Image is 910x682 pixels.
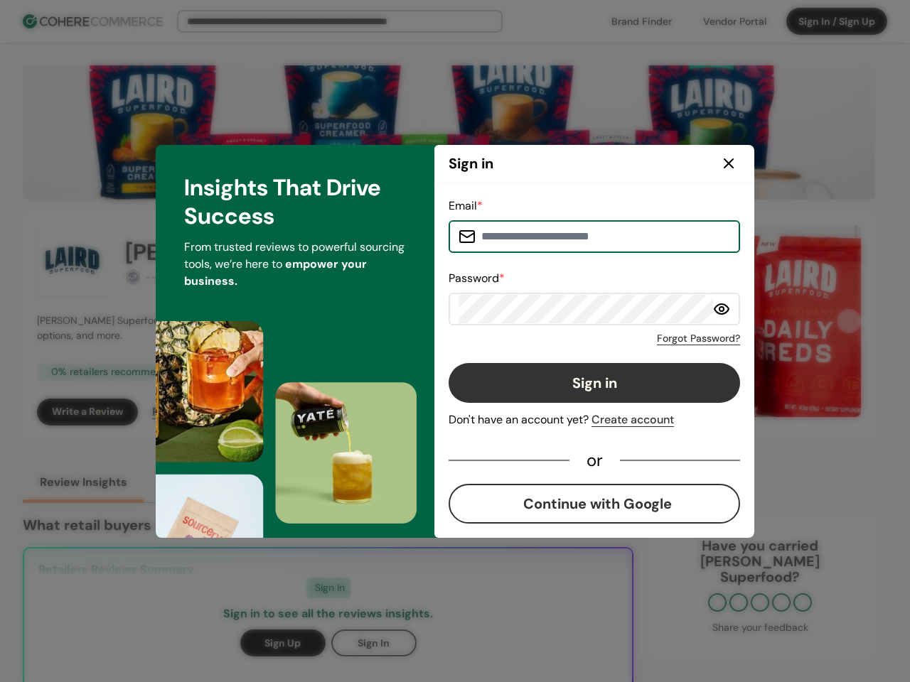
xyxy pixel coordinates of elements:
[449,363,740,403] button: Sign in
[449,198,483,213] label: Email
[657,331,740,346] a: Forgot Password?
[449,484,740,524] button: Continue with Google
[184,239,406,290] p: From trusted reviews to powerful sourcing tools, we’re here to
[449,271,505,286] label: Password
[591,411,674,428] div: Create account
[569,454,620,467] div: or
[184,256,367,288] span: empower your business.
[449,411,740,428] div: Don't have an account yet?
[184,173,406,230] h3: Insights That Drive Success
[449,153,493,174] h2: Sign in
